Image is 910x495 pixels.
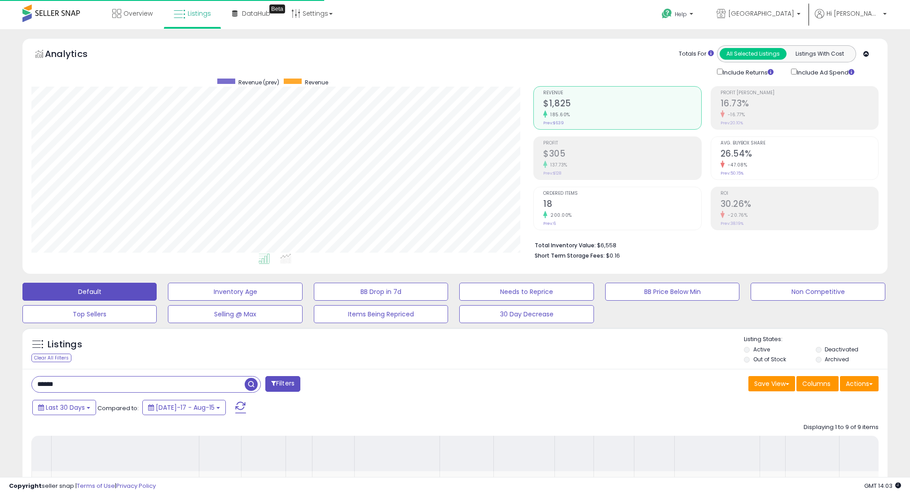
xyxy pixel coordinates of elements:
h2: 26.54% [721,149,878,161]
p: Listing States: [744,335,888,344]
span: Overview [123,9,153,18]
div: seller snap | | [9,482,156,491]
b: Total Inventory Value: [535,241,596,249]
a: Terms of Use [77,482,115,490]
div: Clear All Filters [31,354,71,362]
button: Save View [748,376,795,391]
div: Tooltip anchor [269,4,285,13]
a: Help [655,1,702,29]
span: Revenue (prev) [238,79,279,86]
h2: $305 [543,149,701,161]
li: $6,558 [535,239,872,250]
label: Active [753,346,770,353]
span: ROI [721,191,878,196]
span: Hi [PERSON_NAME] [826,9,880,18]
span: Profit [543,141,701,146]
strong: Copyright [9,482,42,490]
div: Displaying 1 to 9 of 9 items [804,423,879,432]
button: Listings With Cost [786,48,853,60]
small: Prev: $639 [543,120,564,126]
span: DataHub [242,9,270,18]
label: Archived [825,355,849,363]
span: Help [675,10,687,18]
small: Prev: 6 [543,221,556,226]
div: Include Ad Spend [784,67,869,77]
button: Items Being Repriced [314,305,448,323]
button: All Selected Listings [720,48,787,60]
span: Columns [802,379,831,388]
button: Default [22,283,157,301]
span: Revenue [543,91,701,96]
small: -16.77% [725,111,745,118]
span: Last 30 Days [46,403,85,412]
span: Ordered Items [543,191,701,196]
a: Hi [PERSON_NAME] [815,9,887,29]
small: -20.76% [725,212,748,219]
button: BB Price Below Min [605,283,739,301]
small: Prev: 20.10% [721,120,743,126]
small: 185.60% [547,111,570,118]
small: Prev: $128 [543,171,561,176]
h2: 30.26% [721,199,878,211]
span: [DATE]-17 - Aug-15 [156,403,215,412]
button: [DATE]-17 - Aug-15 [142,400,226,415]
button: Non Competitive [751,283,885,301]
i: Get Help [661,8,673,19]
button: Last 30 Days [32,400,96,415]
button: Actions [840,376,879,391]
span: Avg. Buybox Share [721,141,878,146]
small: -47.08% [725,162,747,168]
button: Columns [796,376,839,391]
a: Privacy Policy [116,482,156,490]
span: Compared to: [97,404,139,412]
div: Include Returns [710,67,784,77]
button: Selling @ Max [168,305,302,323]
h2: $1,825 [543,98,701,110]
small: Prev: 50.15% [721,171,743,176]
h5: Listings [48,338,82,351]
span: [GEOGRAPHIC_DATA] [728,9,794,18]
div: Totals For [679,50,714,58]
label: Out of Stock [753,355,786,363]
button: Needs to Reprice [459,283,593,301]
button: 30 Day Decrease [459,305,593,323]
h5: Analytics [45,48,105,62]
small: Prev: 38.19% [721,221,743,226]
span: Revenue [305,79,328,86]
button: Inventory Age [168,283,302,301]
small: 137.73% [547,162,567,168]
button: Top Sellers [22,305,157,323]
span: 2025-09-16 14:03 GMT [864,482,901,490]
button: Filters [265,376,300,392]
span: Profit [PERSON_NAME] [721,91,878,96]
h2: 18 [543,199,701,211]
small: 200.00% [547,212,572,219]
span: Listings [188,9,211,18]
label: Deactivated [825,346,858,353]
h2: 16.73% [721,98,878,110]
button: BB Drop in 7d [314,283,448,301]
span: $0.16 [606,251,620,260]
b: Short Term Storage Fees: [535,252,605,259]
